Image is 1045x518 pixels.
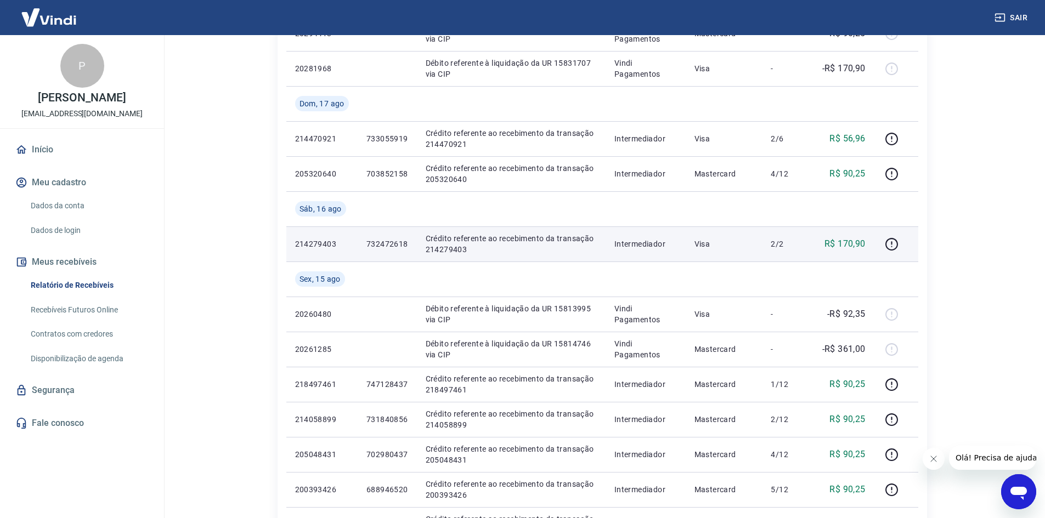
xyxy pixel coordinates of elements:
[694,238,754,249] p: Visa
[426,408,597,430] p: Crédito referente ao recebimento da transação 214058899
[295,449,349,460] p: 205048431
[366,414,408,425] p: 731840856
[771,344,803,355] p: -
[614,168,677,179] p: Intermediador
[295,379,349,390] p: 218497461
[822,343,866,356] p: -R$ 361,00
[13,250,151,274] button: Meus recebíveis
[300,203,342,214] span: Sáb, 16 ago
[829,167,865,180] p: R$ 90,25
[300,274,341,284] span: Sex, 15 ago
[300,98,344,109] span: Dom, 17 ago
[13,1,84,34] img: Vindi
[26,299,151,321] a: Recebíveis Futuros Online
[771,414,803,425] p: 2/12
[614,238,677,249] p: Intermediador
[366,238,408,249] p: 732472618
[295,309,349,320] p: 20260480
[614,449,677,460] p: Intermediador
[694,379,754,390] p: Mastercard
[771,63,803,74] p: -
[26,274,151,297] a: Relatório de Recebíveis
[614,414,677,425] p: Intermediador
[614,379,677,390] p: Intermediador
[295,414,349,425] p: 214058899
[694,133,754,144] p: Visa
[827,308,866,321] p: -R$ 92,35
[829,413,865,426] p: R$ 90,25
[7,8,92,16] span: Olá! Precisa de ajuda?
[295,238,349,249] p: 214279403
[694,344,754,355] p: Mastercard
[366,133,408,144] p: 733055919
[13,170,151,195] button: Meu cadastro
[694,168,754,179] p: Mastercard
[614,484,677,495] p: Intermediador
[829,448,865,461] p: R$ 90,25
[829,483,865,496] p: R$ 90,25
[694,414,754,425] p: Mastercard
[426,233,597,255] p: Crédito referente ao recebimento da transação 214279403
[614,338,677,360] p: Vindi Pagamentos
[1001,474,1036,509] iframe: Botão para abrir a janela de mensagens
[992,8,1032,28] button: Sair
[26,348,151,370] a: Disponibilização de agenda
[295,133,349,144] p: 214470921
[295,344,349,355] p: 20261285
[366,449,408,460] p: 702980437
[824,237,866,251] p: R$ 170,90
[426,338,597,360] p: Débito referente à liquidação da UR 15814746 via CIP
[694,309,754,320] p: Visa
[426,479,597,500] p: Crédito referente ao recebimento da transação 200393426
[614,58,677,79] p: Vindi Pagamentos
[426,58,597,79] p: Débito referente à liquidação da UR 15831707 via CIP
[26,323,151,345] a: Contratos com credores
[771,133,803,144] p: 2/6
[426,443,597,465] p: Crédito referente ao recebimento da transação 205048431
[822,62,866,75] p: -R$ 170,90
[949,446,1036,470] iframe: Mensagem da empresa
[26,219,151,242] a: Dados de login
[295,168,349,179] p: 205320640
[923,448,945,470] iframe: Fechar mensagem
[366,484,408,495] p: 688946520
[13,138,151,162] a: Início
[771,379,803,390] p: 1/12
[366,168,408,179] p: 703852158
[426,163,597,185] p: Crédito referente ao recebimento da transação 205320640
[60,44,104,88] div: P
[426,373,597,395] p: Crédito referente ao recebimento da transação 218497461
[38,92,126,104] p: [PERSON_NAME]
[13,411,151,435] a: Fale conosco
[771,168,803,179] p: 4/12
[771,238,803,249] p: 2/2
[694,484,754,495] p: Mastercard
[694,449,754,460] p: Mastercard
[694,63,754,74] p: Visa
[13,378,151,402] a: Segurança
[26,195,151,217] a: Dados da conta
[426,128,597,150] p: Crédito referente ao recebimento da transação 214470921
[366,379,408,390] p: 747128437
[771,484,803,495] p: 5/12
[295,484,349,495] p: 200393426
[771,309,803,320] p: -
[614,133,677,144] p: Intermediador
[426,303,597,325] p: Débito referente à liquidação da UR 15813995 via CIP
[295,63,349,74] p: 20281968
[829,132,865,145] p: R$ 56,96
[829,378,865,391] p: R$ 90,25
[771,449,803,460] p: 4/12
[614,303,677,325] p: Vindi Pagamentos
[21,108,143,119] p: [EMAIL_ADDRESS][DOMAIN_NAME]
